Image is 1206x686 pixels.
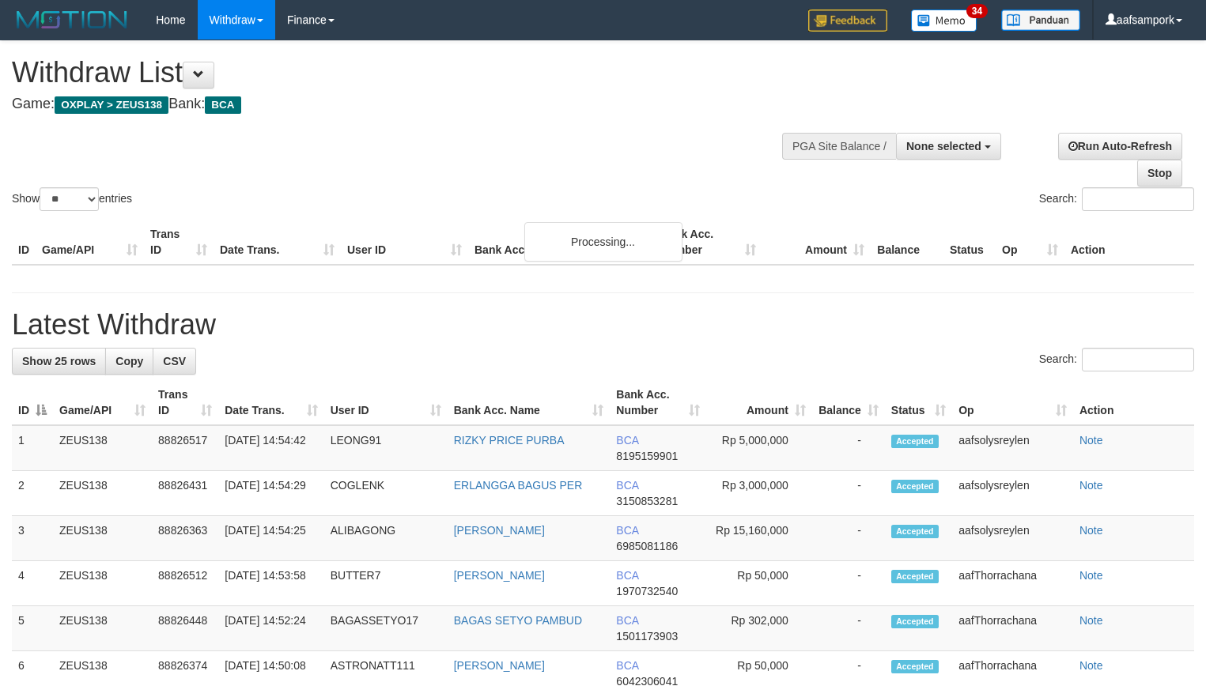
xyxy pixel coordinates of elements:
[1079,659,1103,672] a: Note
[152,380,218,425] th: Trans ID: activate to sort column ascending
[966,4,988,18] span: 34
[616,540,678,552] span: Copy 6985081186 to clipboard
[911,9,977,32] img: Button%20Memo.svg
[205,96,240,114] span: BCA
[12,561,53,606] td: 4
[616,495,678,507] span: Copy 3150853281 to clipboard
[218,380,323,425] th: Date Trans.: activate to sort column ascending
[324,561,448,606] td: BUTTER7
[218,606,323,651] td: [DATE] 14:52:24
[324,471,448,516] td: COGLENK
[36,220,144,265] th: Game/API
[706,471,812,516] td: Rp 3,000,000
[454,659,545,672] a: [PERSON_NAME]
[952,425,1073,471] td: aafsolysreylen
[812,471,885,516] td: -
[812,516,885,561] td: -
[218,425,323,471] td: [DATE] 14:54:42
[454,569,545,582] a: [PERSON_NAME]
[12,380,53,425] th: ID: activate to sort column descending
[53,606,152,651] td: ZEUS138
[812,380,885,425] th: Balance: activate to sort column ascending
[1079,524,1103,537] a: Note
[952,516,1073,561] td: aafsolysreylen
[454,479,583,492] a: ERLANGGA BAGUS PER
[1079,479,1103,492] a: Note
[22,355,96,367] span: Show 25 rows
[616,479,638,492] span: BCA
[996,220,1064,265] th: Op
[1082,348,1194,371] input: Search:
[891,570,939,583] span: Accepted
[1079,434,1103,447] a: Note
[943,220,996,265] th: Status
[12,309,1194,341] h1: Latest Withdraw
[906,140,981,153] span: None selected
[524,222,682,262] div: Processing...
[324,425,448,471] td: LEONG91
[53,471,152,516] td: ZEUS138
[1137,160,1182,187] a: Stop
[218,516,323,561] td: [DATE] 14:54:25
[163,355,186,367] span: CSV
[454,434,565,447] a: RIZKY PRICE PURBA
[952,606,1073,651] td: aafThorrachana
[12,471,53,516] td: 2
[218,471,323,516] td: [DATE] 14:54:29
[53,516,152,561] td: ZEUS138
[12,96,788,112] h4: Game: Bank:
[152,561,218,606] td: 88826512
[616,630,678,643] span: Copy 1501173903 to clipboard
[144,220,214,265] th: Trans ID
[115,355,143,367] span: Copy
[40,187,99,211] select: Showentries
[454,614,582,627] a: BAGAS SETYO PAMBUD
[448,380,611,425] th: Bank Acc. Name: activate to sort column ascending
[616,659,638,672] span: BCA
[812,606,885,651] td: -
[808,9,887,32] img: Feedback.jpg
[12,516,53,561] td: 3
[812,561,885,606] td: -
[324,380,448,425] th: User ID: activate to sort column ascending
[12,348,106,375] a: Show 25 rows
[706,561,812,606] td: Rp 50,000
[1039,348,1194,371] label: Search:
[706,380,812,425] th: Amount: activate to sort column ascending
[616,524,638,537] span: BCA
[468,220,654,265] th: Bank Acc. Name
[610,380,705,425] th: Bank Acc. Number: activate to sort column ascending
[12,425,53,471] td: 1
[885,380,952,425] th: Status: activate to sort column ascending
[1079,569,1103,582] a: Note
[55,96,168,114] span: OXPLAY > ZEUS138
[891,480,939,493] span: Accepted
[53,380,152,425] th: Game/API: activate to sort column ascending
[324,516,448,561] td: ALIBAGONG
[324,606,448,651] td: BAGASSETYO17
[12,606,53,651] td: 5
[152,471,218,516] td: 88826431
[706,425,812,471] td: Rp 5,000,000
[152,606,218,651] td: 88826448
[616,434,638,447] span: BCA
[891,435,939,448] span: Accepted
[341,220,468,265] th: User ID
[1079,614,1103,627] a: Note
[616,569,638,582] span: BCA
[782,133,896,160] div: PGA Site Balance /
[454,524,545,537] a: [PERSON_NAME]
[812,425,885,471] td: -
[891,615,939,628] span: Accepted
[952,380,1073,425] th: Op: activate to sort column ascending
[706,516,812,561] td: Rp 15,160,000
[1082,187,1194,211] input: Search:
[952,561,1073,606] td: aafThorrachana
[12,8,132,32] img: MOTION_logo.png
[616,585,678,597] span: Copy 1970732540 to clipboard
[12,187,132,211] label: Show entries
[153,348,196,375] a: CSV
[12,220,36,265] th: ID
[1039,187,1194,211] label: Search:
[12,57,788,89] h1: Withdraw List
